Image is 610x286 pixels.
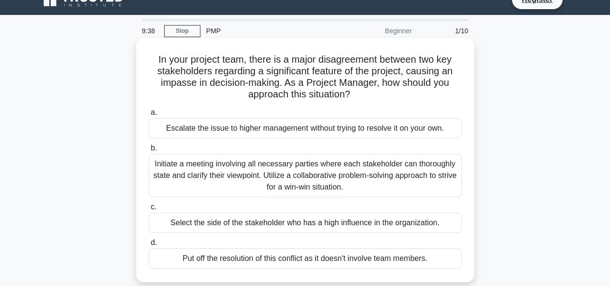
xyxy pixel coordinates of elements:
div: 9:38 [136,21,164,41]
div: Select the side of the stakeholder who has a high influence in the organization. [149,213,462,233]
h5: In your project team, there is a major disagreement between two key stakeholders regarding a sign... [148,54,463,101]
div: 1/10 [418,21,474,41]
span: a. [151,108,157,116]
div: Beginner [333,21,418,41]
div: PMP [200,21,333,41]
span: b. [151,144,157,152]
div: Escalate the issue to higher management without trying to resolve it on your own. [149,118,462,138]
span: c. [151,203,156,211]
div: Put off the resolution of this conflict as it doesn't involve team members. [149,248,462,269]
span: d. [151,238,157,246]
a: Stop [164,25,200,37]
div: Initiate a meeting involving all necessary parties where each stakeholder can thoroughly state an... [149,154,462,197]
